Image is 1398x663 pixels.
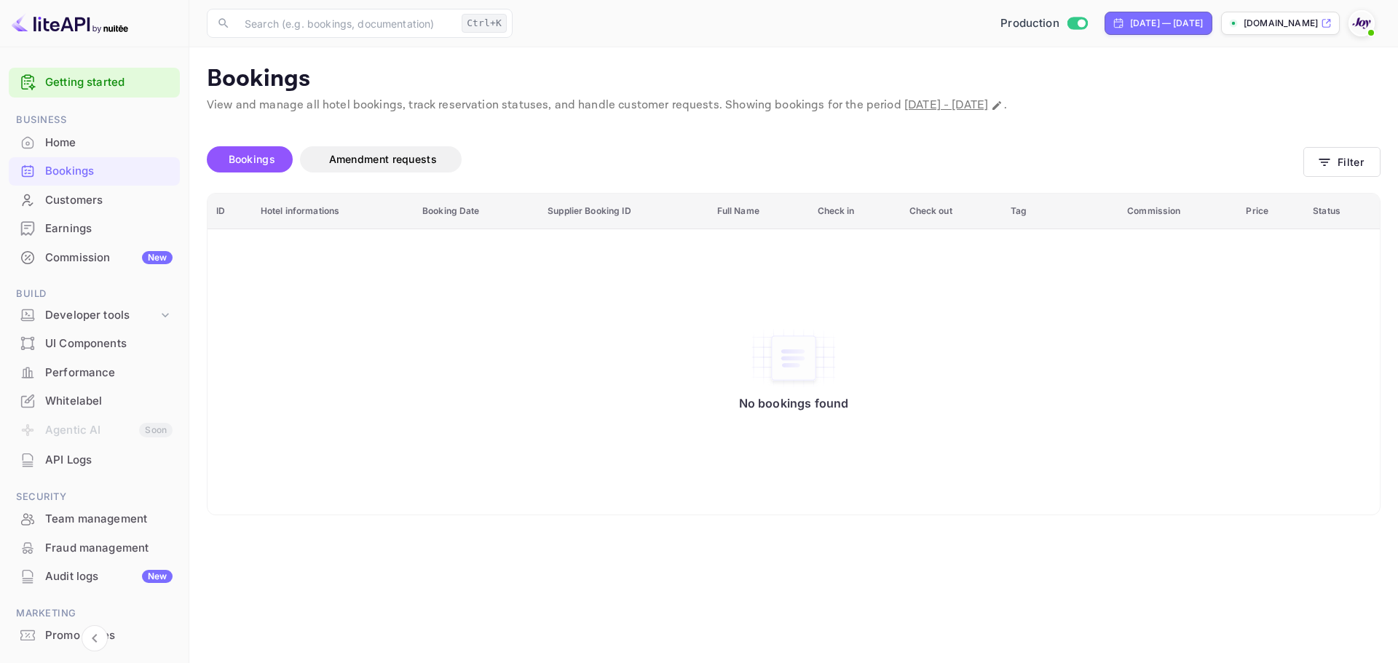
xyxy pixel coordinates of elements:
input: Search (e.g. bookings, documentation) [236,9,456,38]
div: Ctrl+K [462,14,507,33]
div: Whitelabel [45,393,173,410]
div: Earnings [9,215,180,243]
th: Check in [809,194,901,229]
th: Hotel informations [252,194,414,229]
div: Audit logsNew [9,563,180,591]
a: API Logs [9,446,180,473]
span: [DATE] - [DATE] [904,98,988,113]
div: Commission [45,250,173,266]
span: Production [1000,15,1059,32]
div: Team management [9,505,180,533]
th: Full Name [708,194,809,229]
div: UI Components [45,336,173,352]
a: Promo codes [9,622,180,648]
div: UI Components [9,330,180,358]
div: New [142,570,173,583]
div: Earnings [45,221,173,237]
table: booking table [208,194,1380,515]
th: Check out [901,194,1003,229]
a: Whitelabel [9,387,180,414]
a: Team management [9,505,180,532]
a: UI Components [9,330,180,357]
div: Home [45,135,173,151]
a: Getting started [45,74,173,91]
div: Fraud management [45,540,173,557]
span: Amendment requests [329,153,437,165]
div: Bookings [45,163,173,180]
div: Performance [9,359,180,387]
div: API Logs [9,446,180,475]
a: Earnings [9,215,180,242]
div: Promo codes [45,627,173,644]
th: Booking Date [414,194,539,229]
span: Marketing [9,606,180,622]
th: ID [208,194,252,229]
a: Fraud management [9,534,180,561]
a: CommissionNew [9,244,180,271]
div: Developer tools [45,307,158,324]
p: View and manage all hotel bookings, track reservation statuses, and handle customer requests. Sho... [207,97,1381,114]
th: Supplier Booking ID [539,194,708,229]
p: [DOMAIN_NAME] [1244,17,1318,30]
div: account-settings tabs [207,146,1303,172]
img: LiteAPI logo [12,12,128,35]
a: Home [9,129,180,156]
th: Tag [1002,194,1118,229]
th: Status [1304,194,1380,229]
button: Change date range [990,98,1004,113]
div: Developer tools [9,303,180,328]
div: Promo codes [9,622,180,650]
a: Bookings [9,157,180,184]
div: Whitelabel [9,387,180,416]
p: Bookings [207,65,1381,94]
div: Bookings [9,157,180,186]
a: Performance [9,359,180,386]
div: [DATE] — [DATE] [1130,17,1203,30]
button: Collapse navigation [82,625,108,651]
div: Audit logs [45,568,173,585]
span: Bookings [229,153,275,165]
div: Getting started [9,68,180,98]
th: Commission [1118,194,1237,229]
a: Audit logsNew [9,563,180,589]
img: No bookings found [750,327,837,389]
th: Price [1237,194,1304,229]
div: Fraud management [9,534,180,563]
a: Customers [9,186,180,213]
div: Home [9,129,180,157]
span: Build [9,286,180,302]
div: API Logs [45,452,173,469]
img: With Joy [1350,12,1373,35]
p: No bookings found [739,396,849,410]
div: CommissionNew [9,244,180,272]
div: New [142,251,173,264]
div: Team management [45,511,173,528]
span: Business [9,112,180,128]
div: Performance [45,365,173,381]
div: Switch to Sandbox mode [995,15,1093,32]
span: Security [9,489,180,505]
div: Customers [45,192,173,209]
div: Customers [9,186,180,215]
button: Filter [1303,147,1381,177]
